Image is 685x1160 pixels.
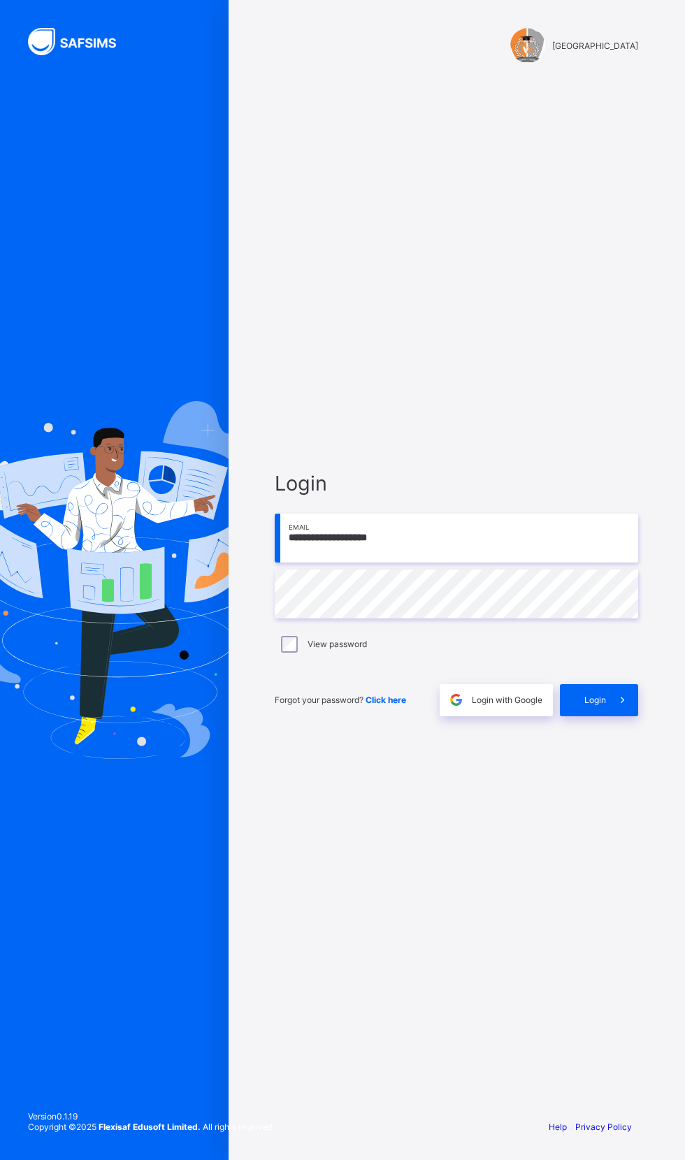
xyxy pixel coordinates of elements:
img: google.396cfc9801f0270233282035f929180a.svg [448,692,464,708]
span: Login with Google [472,695,542,705]
img: SAFSIMS Logo [28,28,133,55]
a: Privacy Policy [575,1122,632,1132]
span: Login [584,695,606,705]
strong: Flexisaf Edusoft Limited. [99,1122,201,1132]
label: View password [308,639,367,649]
span: Login [275,471,638,495]
a: Help [549,1122,567,1132]
span: Copyright © 2025 All rights reserved. [28,1122,275,1132]
span: Version 0.1.19 [28,1111,275,1122]
a: Click here [366,695,406,705]
span: [GEOGRAPHIC_DATA] [552,41,638,51]
span: Forgot your password? [275,695,406,705]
